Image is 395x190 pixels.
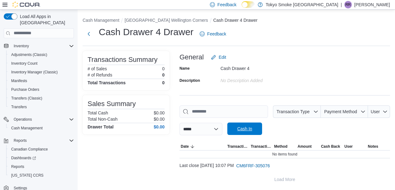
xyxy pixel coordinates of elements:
[179,66,190,71] label: Name
[251,144,271,149] span: Transaction #
[207,31,226,37] span: Feedback
[11,155,36,160] span: Dashboards
[6,124,76,132] button: Cash Management
[249,143,273,150] button: Transaction #
[354,1,390,8] p: [PERSON_NAME]
[273,105,321,118] button: Transaction Type
[9,68,74,76] span: Inventory Manager (Classic)
[274,144,288,149] span: Method
[276,109,310,114] span: Transaction Type
[1,42,76,50] button: Inventory
[237,126,252,132] span: Cash In
[11,164,24,169] span: Reports
[154,110,165,115] p: $0.00
[209,51,229,63] button: Edit
[88,100,136,108] h3: Sales Summary
[12,2,40,8] img: Cova
[6,85,76,94] button: Purchase Orders
[11,126,43,131] span: Cash Management
[9,51,50,58] a: Adjustments (Classic)
[6,59,76,68] button: Inventory Count
[17,13,74,26] span: Load All Apps in [GEOGRAPHIC_DATA]
[9,103,74,111] span: Transfers
[88,72,112,77] h6: # of Refunds
[371,109,380,114] span: User
[88,110,108,115] h6: Total Cash
[11,78,27,83] span: Manifests
[9,154,39,162] a: Dashboards
[179,78,200,83] label: Description
[11,70,58,75] span: Inventory Manager (Classic)
[321,144,340,149] span: Cash Back
[11,42,74,50] span: Inventory
[266,1,338,8] p: Tokyo Smoke [GEOGRAPHIC_DATA]
[11,52,47,57] span: Adjustments (Classic)
[88,56,157,63] h3: Transactions Summary
[227,123,262,135] button: Cash In
[9,86,74,93] span: Purchase Orders
[162,66,165,71] p: 0
[220,63,304,71] div: Cash Drawer 4
[6,68,76,76] button: Inventory Manager (Classic)
[88,117,118,122] h6: Total Non-Cash
[6,103,76,111] button: Transfers
[321,105,368,118] button: Payment Method
[220,76,304,83] div: No Description added
[9,146,50,153] a: Canadian Compliance
[6,154,76,162] a: Dashboards
[11,42,31,50] button: Inventory
[6,162,76,171] button: Reports
[368,144,378,149] span: Notes
[344,144,353,149] span: User
[14,44,29,49] span: Inventory
[11,137,74,144] span: Reports
[11,116,34,123] button: Operations
[9,68,60,76] a: Inventory Manager (Classic)
[273,143,296,150] button: Method
[6,171,76,180] button: [US_STATE] CCRS
[272,152,297,157] span: No items found
[9,124,74,132] span: Cash Management
[83,28,95,40] button: Next
[9,163,74,170] span: Reports
[88,124,114,129] h4: Drawer Total
[154,124,165,129] h4: $0.00
[11,147,48,152] span: Canadian Compliance
[9,77,74,85] span: Manifests
[9,103,29,111] a: Transfers
[14,117,32,122] span: Operations
[11,173,43,178] span: [US_STATE] CCRS
[297,144,311,149] span: Amount
[9,172,46,179] a: [US_STATE] CCRS
[9,51,74,58] span: Adjustments (Classic)
[213,18,257,23] button: Cash Drawer 4 Drawer
[6,50,76,59] button: Adjustments (Classic)
[9,154,74,162] span: Dashboards
[179,143,226,150] button: Date
[9,124,45,132] a: Cash Management
[125,18,208,23] button: [GEOGRAPHIC_DATA] Wellington Corners
[9,60,74,67] span: Inventory Count
[9,172,74,179] span: Washington CCRS
[83,18,119,23] button: Cash Management
[296,143,320,150] button: Amount
[345,1,351,8] span: RR
[11,87,39,92] span: Purchase Orders
[234,160,272,172] button: CM6FRF-305076
[9,95,45,102] a: Transfers (Classic)
[14,138,27,143] span: Reports
[341,1,342,8] p: |
[11,61,38,66] span: Inventory Count
[179,173,390,186] button: Load More
[9,60,40,67] a: Inventory Count
[275,176,295,183] span: Load More
[6,94,76,103] button: Transfers (Classic)
[83,17,390,25] nav: An example of EuiBreadcrumbs
[9,86,42,93] a: Purchase Orders
[217,2,236,8] span: Feedback
[154,117,165,122] p: $0.00
[242,1,255,8] input: Dark Mode
[6,76,76,85] button: Manifests
[11,104,27,109] span: Transfers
